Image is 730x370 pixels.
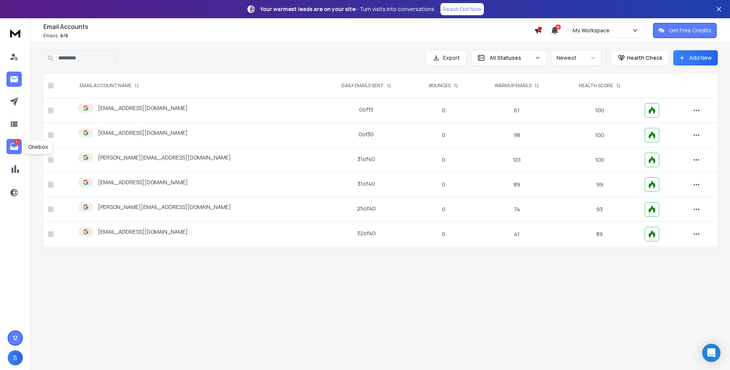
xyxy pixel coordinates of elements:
td: 41 [475,222,559,247]
a: Reach Out Now [440,3,484,15]
p: Reach Out Now [443,5,482,13]
strong: Your warmest leads are on your site [260,5,355,13]
img: logo [8,26,23,40]
p: [EMAIL_ADDRESS][DOMAIN_NAME] [98,129,188,137]
a: 1 [6,139,22,154]
div: 25 of 40 [357,205,376,212]
p: [EMAIL_ADDRESS][DOMAIN_NAME] [98,104,188,112]
td: 100 [559,123,640,148]
button: Add New [673,50,718,65]
p: My Workspace [573,27,613,34]
button: B [8,350,23,365]
td: 98 [475,123,559,148]
p: BOUNCES [429,83,451,89]
td: 89 [559,222,640,247]
button: Export [426,50,466,65]
div: Onebox [23,140,53,154]
td: 61 [475,98,559,123]
div: 31 of 40 [357,155,375,163]
p: – Turn visits into conversations [260,5,434,13]
span: 6 [556,24,561,30]
p: 0 [417,230,470,238]
p: [PERSON_NAME][EMAIL_ADDRESS][DOMAIN_NAME] [98,203,231,211]
button: Get Free Credits [653,23,717,38]
td: 100 [559,98,640,123]
p: 1 [14,139,20,145]
p: 0 [417,206,470,213]
td: 89 [475,172,559,197]
div: Open Intercom Messenger [702,344,720,362]
p: 0 [417,107,470,114]
p: 0 [417,156,470,164]
p: 0 [417,181,470,188]
p: Health Check [627,54,662,62]
p: Get Free Credits [669,27,711,34]
p: DAILY EMAILS SENT [341,83,384,89]
td: 99 [559,172,640,197]
p: WARMUP EMAILS [495,83,531,89]
span: 6 / 6 [60,32,68,39]
div: 31 of 40 [357,180,375,188]
h1: Email Accounts [43,22,534,31]
p: Emails : [43,33,534,39]
p: [EMAIL_ADDRESS][DOMAIN_NAME] [98,228,188,236]
p: All Statuses [490,54,531,62]
td: 74 [475,197,559,222]
button: Newest [552,50,601,65]
div: 0 of 15 [359,106,373,113]
td: 93 [559,197,640,222]
td: 100 [559,148,640,172]
p: HEALTH SCORE [579,83,613,89]
div: 32 of 40 [357,230,376,237]
div: 0 of 30 [359,131,374,138]
p: 0 [417,131,470,139]
p: [PERSON_NAME][EMAIL_ADDRESS][DOMAIN_NAME] [98,154,231,161]
p: [EMAIL_ADDRESS][DOMAIN_NAME] [98,179,188,186]
div: EMAIL ACCOUNT NAME [80,83,139,89]
button: Health Check [611,50,669,65]
td: 101 [475,148,559,172]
